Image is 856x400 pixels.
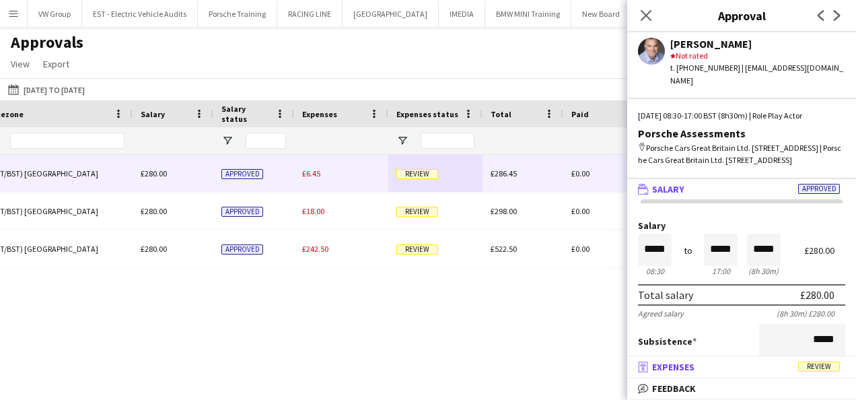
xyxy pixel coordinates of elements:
span: Approved [798,184,840,194]
span: Export [43,58,69,70]
div: [PERSON_NAME] [670,38,845,50]
mat-expansion-panel-header: ExpensesReview [627,357,856,377]
div: to [684,246,692,256]
span: Review [798,362,840,372]
mat-expansion-panel-header: Feedback [627,378,856,399]
input: Salary status Filter Input [246,133,286,149]
span: £0.00 [571,206,590,216]
div: t. [PHONE_NUMBER] | [EMAIL_ADDRESS][DOMAIN_NAME] [670,62,845,86]
button: Open Filter Menu [221,135,234,147]
span: £280.00 [141,168,167,178]
span: Expenses status [396,109,458,119]
span: Feedback [652,382,696,395]
a: Export [38,55,75,73]
div: 17:00 [704,266,738,276]
h3: Approval [627,7,856,24]
span: Review [396,169,438,179]
button: RACING LINE [277,1,343,27]
span: Approved [221,207,263,217]
span: Review [396,244,438,255]
span: Expenses [652,361,694,373]
span: £522.50 [491,244,517,254]
span: Salary status [221,104,270,124]
button: Porsche Training [198,1,277,27]
span: £280.00 [141,244,167,254]
button: VW Group [28,1,82,27]
a: View [5,55,35,73]
button: EST - Electric Vehicle Audits [82,1,198,27]
div: 08:30 [638,266,672,276]
button: New Board [571,1,631,27]
div: Porsche Cars Great Britain Ltd. [STREET_ADDRESS] | Porsche Cars Great Britain Ltd. [STREET_ADDRESS] [638,142,845,166]
span: Salary [652,183,684,195]
span: Salary [141,109,165,119]
span: £242.50 [302,244,328,254]
span: Total [491,109,511,119]
span: Expenses [302,109,337,119]
span: £18.00 [302,206,324,216]
button: BMW MINI Training [485,1,571,27]
div: (8h 30m) £280.00 [777,308,845,319]
div: £280.00 [804,246,845,256]
div: £280.00 [800,288,834,302]
button: IMEDIA [439,1,485,27]
span: £280.00 [141,206,167,216]
span: Review [396,207,438,217]
span: £0.00 [571,244,590,254]
button: [DATE] to [DATE] [5,81,87,98]
div: Agreed salary [638,308,684,319]
span: £298.00 [491,206,517,216]
label: Salary [638,221,845,231]
label: Subsistence [638,335,697,347]
span: £0.00 [571,168,590,178]
span: Approved [221,244,263,255]
span: Paid [571,109,589,119]
mat-expansion-panel-header: SalaryApproved [627,179,856,199]
button: Open Filter Menu [396,135,408,147]
div: Total salary [638,288,693,302]
span: £286.45 [491,168,517,178]
span: £6.45 [302,168,320,178]
button: [GEOGRAPHIC_DATA] [343,1,439,27]
div: Porsche Assessments [638,127,845,139]
div: Not rated [670,50,845,62]
input: Timezone Filter Input [10,133,124,149]
input: Expenses status Filter Input [421,133,474,149]
span: Approved [221,169,263,179]
div: [DATE] 08:30-17:00 BST (8h30m) | Role Play Actor [638,110,845,122]
span: View [11,58,30,70]
div: 8h 30m [747,266,781,276]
